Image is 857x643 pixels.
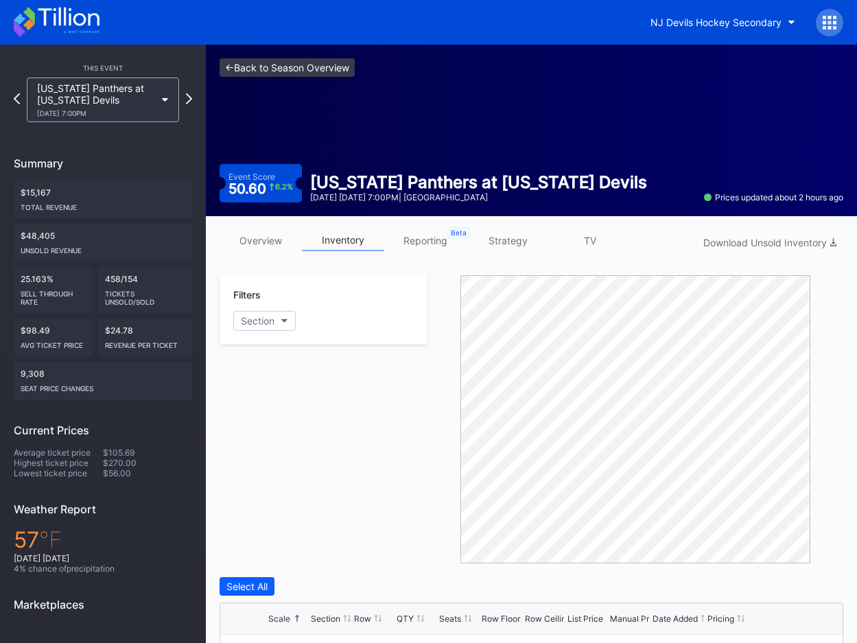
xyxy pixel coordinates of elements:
[640,10,806,35] button: NJ Devils Hockey Secondary
[384,230,467,251] a: reporting
[311,613,340,624] div: Section
[525,613,571,624] div: Row Ceiling
[275,183,293,191] div: 6.2 %
[14,64,192,72] div: This Event
[98,267,193,313] div: 458/154
[354,613,371,624] div: Row
[14,458,103,468] div: Highest ticket price
[610,613,661,624] div: Manual Price
[14,563,192,574] div: 4 % chance of precipitation
[567,613,603,624] div: List Price
[14,502,192,516] div: Weather Report
[21,241,185,255] div: Unsold Revenue
[21,284,86,306] div: Sell Through Rate
[14,553,192,563] div: [DATE] [DATE]
[103,468,192,478] div: $56.00
[103,458,192,468] div: $270.00
[696,233,843,252] button: Download Unsold Inventory
[39,526,62,553] span: ℉
[103,447,192,458] div: $105.69
[14,598,192,611] div: Marketplaces
[105,284,186,306] div: Tickets Unsold/Sold
[21,379,185,393] div: seat price changes
[228,172,275,182] div: Event Score
[14,447,103,458] div: Average ticket price
[653,613,698,624] div: Date Added
[228,182,294,196] div: 50.60
[650,16,782,28] div: NJ Devils Hockey Secondary
[482,613,520,624] div: Row Floor
[105,336,186,349] div: Revenue per ticket
[14,423,192,437] div: Current Prices
[302,230,384,251] a: inventory
[549,230,631,251] a: TV
[220,230,302,251] a: overview
[268,613,290,624] div: Scale
[21,198,185,211] div: Total Revenue
[21,336,86,349] div: Avg ticket price
[220,58,355,77] a: <-Back to Season Overview
[14,318,93,356] div: $98.49
[226,581,268,592] div: Select All
[14,526,192,553] div: 57
[37,82,155,117] div: [US_STATE] Panthers at [US_STATE] Devils
[14,468,103,478] div: Lowest ticket price
[241,315,274,327] div: Section
[233,289,414,301] div: Filters
[707,613,734,624] div: Pricing
[37,109,155,117] div: [DATE] 7:00PM
[704,192,843,202] div: Prices updated about 2 hours ago
[14,156,192,170] div: Summary
[397,613,414,624] div: QTY
[233,311,296,331] button: Section
[14,224,192,261] div: $48,405
[310,192,647,202] div: [DATE] [DATE] 7:00PM | [GEOGRAPHIC_DATA]
[703,237,836,248] div: Download Unsold Inventory
[98,318,193,356] div: $24.78
[310,172,647,192] div: [US_STATE] Panthers at [US_STATE] Devils
[467,230,549,251] a: strategy
[14,362,192,399] div: 9,308
[14,180,192,218] div: $15,167
[14,267,93,313] div: 25.163%
[439,613,461,624] div: Seats
[220,577,274,596] button: Select All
